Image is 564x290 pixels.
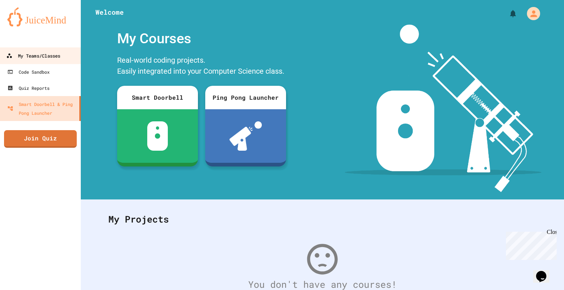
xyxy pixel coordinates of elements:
[495,7,519,20] div: My Notifications
[6,51,60,60] div: My Teams/Classes
[7,84,50,92] div: Quiz Reports
[147,121,168,151] img: sdb-white.svg
[101,205,544,234] div: My Projects
[519,5,542,22] div: My Account
[345,25,542,192] img: banner-image-my-projects.png
[3,3,51,47] div: Chat with us now!Close
[533,261,557,283] iframe: chat widget
[229,121,262,151] img: ppl-with-ball.png
[113,25,290,53] div: My Courses
[7,100,76,117] div: Smart Doorbell & Ping Pong Launcher
[113,53,290,80] div: Real-world coding projects. Easily integrated into your Computer Science class.
[503,229,557,260] iframe: chat widget
[4,130,77,148] a: Join Quiz
[205,86,286,109] div: Ping Pong Launcher
[7,7,73,26] img: logo-orange.svg
[7,67,50,76] div: Code Sandbox
[117,86,198,109] div: Smart Doorbell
